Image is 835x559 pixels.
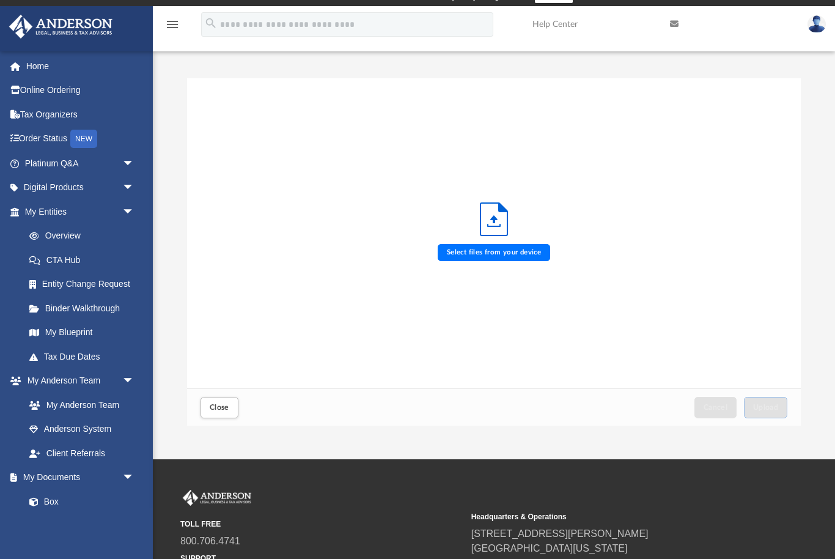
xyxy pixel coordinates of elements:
span: arrow_drop_down [122,151,147,176]
a: My Anderson Teamarrow_drop_down [9,369,147,393]
a: Client Referrals [17,441,147,465]
a: Tax Due Dates [17,344,153,369]
a: Overview [17,224,153,248]
a: Meeting Minutes [17,514,147,538]
div: Upload [187,78,801,426]
a: My Documentsarrow_drop_down [9,465,147,490]
a: Binder Walkthrough [17,296,153,320]
a: Online Ordering [9,78,153,103]
a: Entity Change Request [17,272,153,297]
img: User Pic [807,15,826,33]
div: grid [187,78,801,389]
a: Platinum Q&Aarrow_drop_down [9,151,153,176]
img: Anderson Advisors Platinum Portal [6,15,116,39]
a: My Blueprint [17,320,147,345]
span: Close [210,404,229,411]
i: menu [165,17,180,32]
small: Headquarters & Operations [471,511,754,522]
a: menu [165,23,180,32]
div: NEW [70,130,97,148]
a: Home [9,54,153,78]
a: CTA Hub [17,248,153,272]
a: Order StatusNEW [9,127,153,152]
span: arrow_drop_down [122,199,147,224]
a: Digital Productsarrow_drop_down [9,176,153,200]
i: search [204,17,218,30]
a: Box [17,489,141,514]
a: 800.706.4741 [180,536,240,546]
button: Close [200,397,238,418]
span: arrow_drop_down [122,465,147,491]
a: My Anderson Team [17,393,141,417]
button: Upload [744,397,788,418]
a: My Entitiesarrow_drop_down [9,199,153,224]
a: [GEOGRAPHIC_DATA][US_STATE] [471,543,628,553]
a: Tax Organizers [9,102,153,127]
button: Cancel [694,397,737,418]
label: Select files from your device [438,244,551,261]
span: arrow_drop_down [122,369,147,394]
a: [STREET_ADDRESS][PERSON_NAME] [471,528,649,539]
img: Anderson Advisors Platinum Portal [180,490,254,506]
a: Anderson System [17,417,147,442]
small: TOLL FREE [180,519,463,530]
span: Cancel [704,404,728,411]
span: arrow_drop_down [122,176,147,201]
span: Upload [753,404,779,411]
